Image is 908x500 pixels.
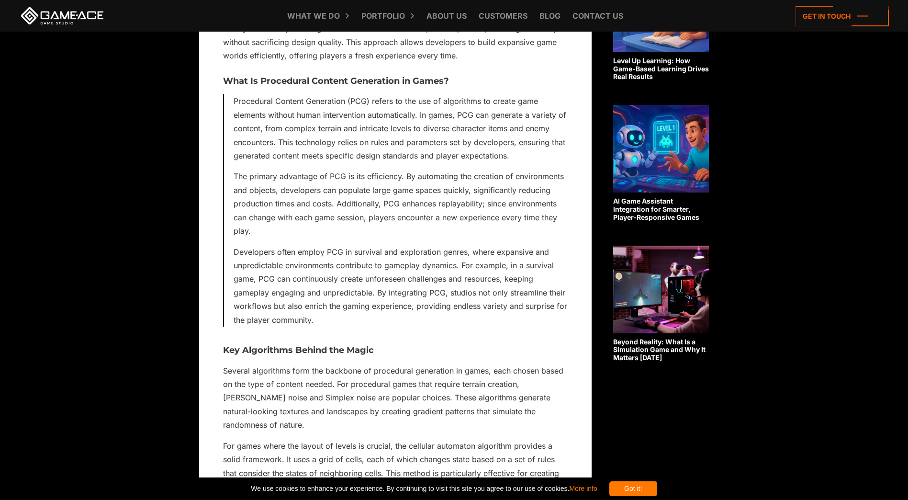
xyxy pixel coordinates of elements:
[223,364,568,432] p: Several algorithms form the backbone of procedural generation in games, each chosen based on the ...
[223,77,568,86] h3: What Is Procedural Content Generation in Games?
[796,6,889,26] a: Get in touch
[223,8,568,63] p: Procedural generation extends beyond simple randomness. It involves sophisticated algorithms that...
[609,481,657,496] div: Got it!
[234,245,568,327] p: Developers often employ PCG in survival and exploration genres, where expansive and unpredictable...
[251,481,597,496] span: We use cookies to enhance your experience. By continuing to visit this site you agree to our use ...
[234,170,568,238] p: The primary advantage of PCG is its efficiency. By automating the creation of environments and ob...
[613,105,709,221] a: AI Game Assistant Integration for Smarter, Player-Responsive Games
[613,105,709,193] img: Related
[569,485,597,492] a: More info
[223,346,568,355] h3: Key Algorithms Behind the Magic
[613,246,709,362] a: Beyond Reality: What Is a Simulation Game and Why It Matters [DATE]
[234,94,568,162] p: Procedural Content Generation (PCG) refers to the use of algorithms to create game elements witho...
[613,246,709,333] img: Related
